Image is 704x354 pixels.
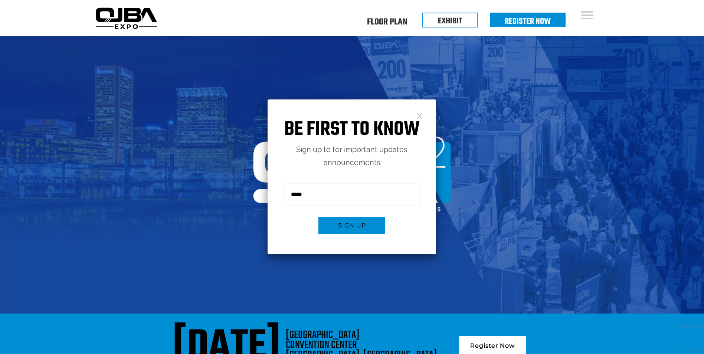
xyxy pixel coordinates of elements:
a: Register Now [505,15,551,28]
a: Close [416,112,423,118]
p: Sign up to for important updates announcements [268,143,436,169]
a: EXHIBIT [438,15,462,27]
button: Sign up [318,217,385,234]
h1: Be first to know [268,118,436,141]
